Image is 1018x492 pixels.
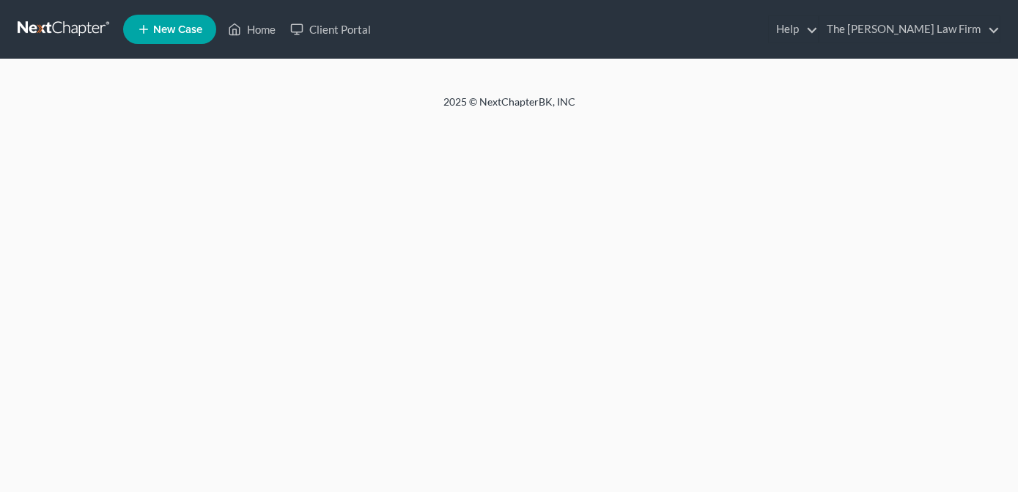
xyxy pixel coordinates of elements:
[283,16,378,43] a: Client Portal
[92,95,927,121] div: 2025 © NextChapterBK, INC
[123,15,216,44] new-legal-case-button: New Case
[221,16,283,43] a: Home
[769,16,818,43] a: Help
[819,16,1000,43] a: The [PERSON_NAME] Law Firm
